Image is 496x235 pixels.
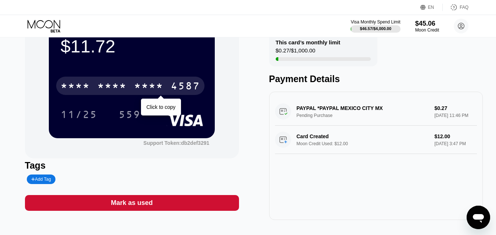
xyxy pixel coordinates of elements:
div: Support Token:db2def3291 [144,140,209,146]
div: $46.57 / $4,000.00 [360,26,391,31]
iframe: Button to launch messaging window, conversation in progress [467,206,490,229]
div: Add Tag [27,175,55,184]
div: FAQ [460,5,468,10]
div: Mark as used [111,199,153,207]
div: 11/25 [55,105,103,124]
div: Add Tag [31,177,51,182]
div: 559 [119,110,141,121]
div: Payment Details [269,74,483,84]
div: 4587 [171,81,200,93]
div: This card’s monthly limit [276,39,340,45]
div: EN [428,5,434,10]
div: Tags [25,160,239,171]
div: Click to copy [146,104,175,110]
div: $0.27 / $1,000.00 [276,47,315,57]
div: $45.06Moon Credit [415,20,439,33]
div: 559 [113,105,146,124]
div: Visa Monthly Spend Limit$46.57/$4,000.00 [351,19,400,33]
div: EN [420,4,443,11]
div: FAQ [443,4,468,11]
div: Visa Monthly Spend Limit [351,19,400,25]
div: Moon Credit [415,27,439,33]
div: $11.72 [61,36,203,56]
div: Mark as used [25,195,239,211]
div: $45.06 [415,20,439,27]
div: Support Token: db2def3291 [144,140,209,146]
div: 11/25 [61,110,97,121]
